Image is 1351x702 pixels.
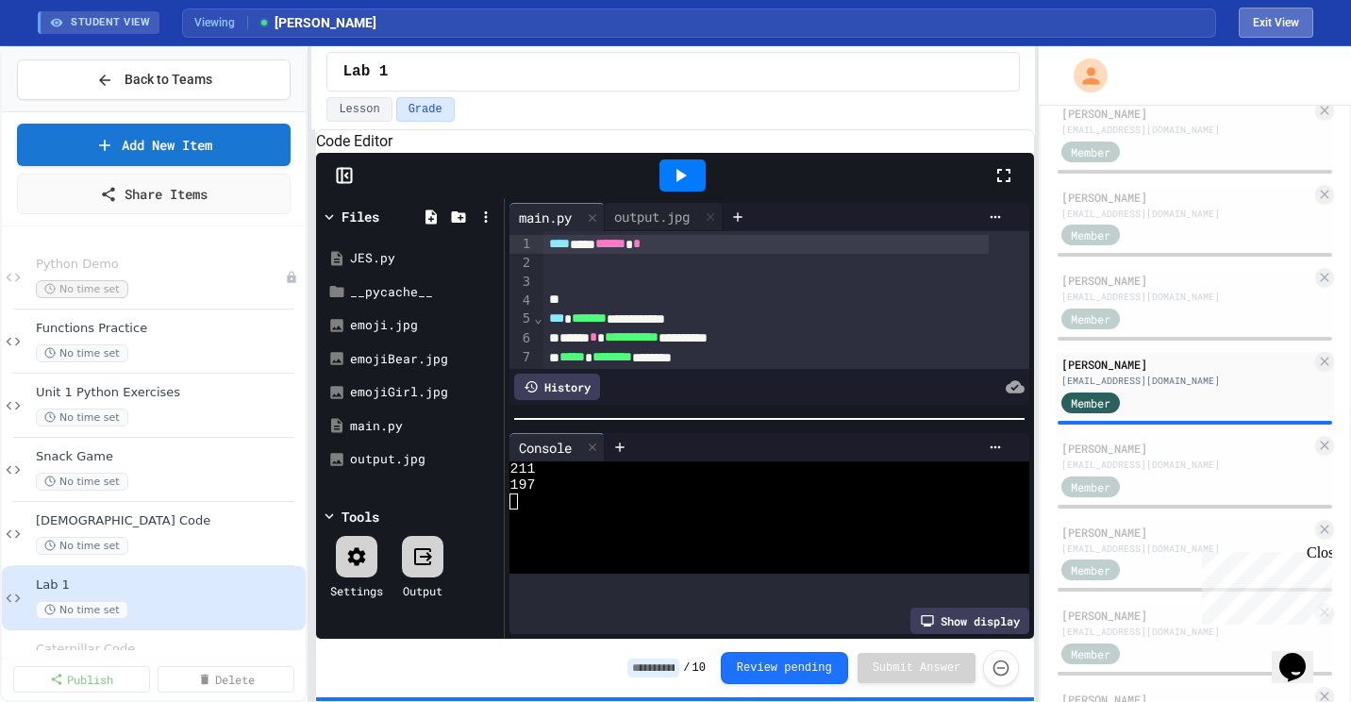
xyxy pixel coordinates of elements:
[36,257,285,273] span: Python Demo
[605,207,699,226] div: output.jpg
[1071,478,1110,495] span: Member
[1061,524,1311,541] div: [PERSON_NAME]
[1071,645,1110,662] span: Member
[1071,310,1110,327] span: Member
[509,254,533,273] div: 2
[326,97,392,122] button: Lesson
[721,652,848,684] button: Review pending
[1194,544,1332,625] iframe: chat widget
[692,660,705,676] span: 10
[1061,542,1311,556] div: [EMAIL_ADDRESS][DOMAIN_NAME]
[1061,290,1311,304] div: [EMAIL_ADDRESS][DOMAIN_NAME]
[36,449,302,465] span: Snack Game
[350,417,497,436] div: main.py
[1061,458,1311,472] div: [EMAIL_ADDRESS][DOMAIN_NAME]
[533,310,542,326] span: Fold line
[605,203,723,231] div: output.jpg
[1061,105,1311,122] div: [PERSON_NAME]
[36,321,302,337] span: Functions Practice
[509,235,533,254] div: 1
[1061,625,1311,639] div: [EMAIL_ADDRESS][DOMAIN_NAME]
[194,14,248,31] span: Viewing
[509,309,533,328] div: 5
[350,316,497,335] div: emoji.jpg
[396,97,455,122] button: Grade
[509,273,533,292] div: 3
[683,660,690,676] span: /
[36,409,128,426] span: No time set
[36,537,128,555] span: No time set
[1071,394,1110,411] span: Member
[13,666,150,693] a: Publish
[342,507,379,526] div: Tools
[17,124,291,166] a: Add New Item
[1061,356,1311,373] div: [PERSON_NAME]
[36,577,302,593] span: Lab 1
[509,329,533,348] div: 6
[509,461,535,477] span: 211
[125,70,212,90] span: Back to Teams
[342,207,379,226] div: Files
[403,582,442,599] div: Output
[350,450,497,469] div: output.jpg
[350,249,497,268] div: JES.py
[285,271,298,284] div: Unpublished
[509,433,605,461] div: Console
[1071,226,1110,243] span: Member
[1061,374,1311,388] div: [EMAIL_ADDRESS][DOMAIN_NAME]
[1061,189,1311,206] div: [PERSON_NAME]
[17,59,291,100] button: Back to Teams
[350,283,497,302] div: __pycache__
[17,174,291,214] a: Share Items
[36,513,302,529] span: [DEMOGRAPHIC_DATA] Code
[342,60,388,83] span: Lab 1
[1239,8,1313,38] button: Exit student view
[36,280,128,298] span: No time set
[509,203,605,231] div: main.py
[509,348,533,367] div: 7
[36,642,285,658] span: Caterpillar Code
[1054,54,1112,97] div: My Account
[36,473,128,491] span: No time set
[316,130,1034,153] h6: Code Editor
[1061,272,1311,289] div: [PERSON_NAME]
[350,350,497,369] div: emojiBear.jpg
[36,344,128,362] span: No time set
[350,383,497,402] div: emojiGirl.jpg
[983,650,1019,686] button: Force resubmission of student's answer (Admin only)
[873,660,961,676] span: Submit Answer
[8,8,130,120] div: Chat with us now!Close
[71,15,150,31] span: STUDENT VIEW
[258,13,376,33] span: [PERSON_NAME]
[1061,440,1311,457] div: [PERSON_NAME]
[509,208,581,227] div: main.py
[910,608,1029,634] div: Show display
[1061,123,1311,137] div: [EMAIL_ADDRESS][DOMAIN_NAME]
[509,477,535,493] span: 197
[158,666,294,693] a: Delete
[1061,607,1311,624] div: [PERSON_NAME]
[1071,143,1110,160] span: Member
[509,438,581,458] div: Console
[330,582,383,599] div: Settings
[1061,207,1311,221] div: [EMAIL_ADDRESS][DOMAIN_NAME]
[509,292,533,310] div: 4
[36,601,128,619] span: No time set
[1272,627,1332,683] iframe: chat widget
[36,385,302,401] span: Unit 1 Python Exercises
[509,367,533,386] div: 8
[514,374,600,400] div: History
[858,653,976,683] button: Submit Answer
[1071,561,1110,578] span: Member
